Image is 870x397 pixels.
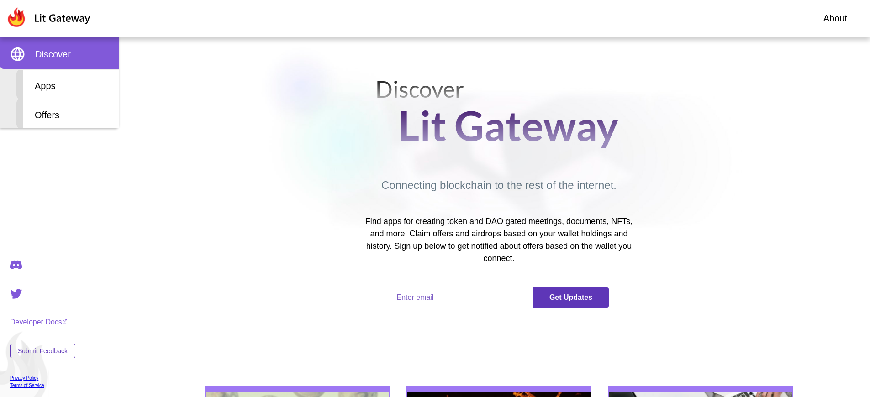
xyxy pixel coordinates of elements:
p: Find apps for creating token and DAO gated meetings, documents, NFTs, and more. Claim offers and ... [359,215,639,265]
button: Submit Feedback [10,344,75,358]
h3: Discover [375,78,618,100]
a: About [823,11,847,25]
div: Offers [16,99,119,128]
input: Enter email [390,287,533,308]
p: Connecting blockchain to the rest of the internet. [381,177,617,193]
a: Developer Docs [10,318,75,326]
span: Discover [35,47,71,61]
a: Terms of Service [10,383,75,388]
img: Lit Gateway Logo [6,7,90,27]
a: Privacy Policy [10,376,75,381]
h2: Lit Gateway [398,100,618,150]
button: Get Updates [533,287,609,308]
div: Apps [16,70,119,99]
